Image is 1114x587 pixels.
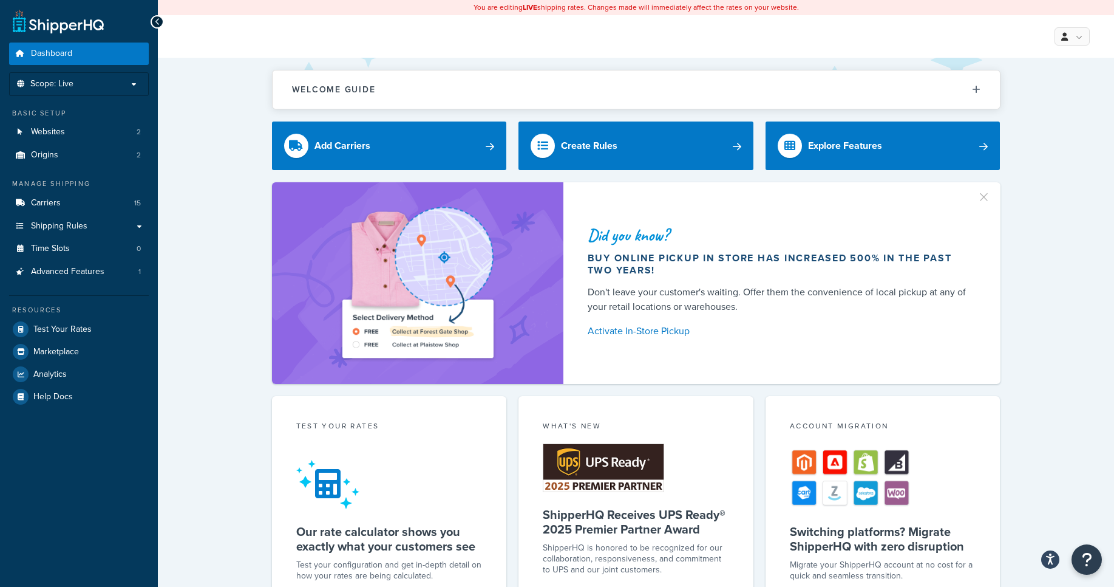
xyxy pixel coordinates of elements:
div: Migrate your ShipperHQ account at no cost for a quick and seamless transition. [790,560,976,582]
span: 1 [138,267,141,277]
img: ad-shirt-map-b0359fc47e01cab431d101c4b569394f6a03f54285957d908178d52f29eb9668.png [308,201,528,366]
a: Advanced Features1 [9,261,149,283]
span: Carriers [31,198,61,208]
div: Create Rules [561,137,617,154]
div: Basic Setup [9,108,149,118]
a: Create Rules [518,122,753,170]
span: Analytics [33,369,67,380]
div: Test your configuration and get in-depth detail on how your rates are being calculated. [296,560,483,582]
h5: Switching platforms? Migrate ShipperHQ with zero disruption [790,524,976,554]
span: Shipping Rules [31,221,87,232]
div: Account Migration [790,421,976,434]
a: Marketplace [9,341,149,363]
div: Manage Shipping [9,179,149,189]
h5: ShipperHQ Receives UPS Ready® 2025 Premier Partner Award [543,507,729,537]
span: Scope: Live [30,79,73,89]
a: Dashboard [9,43,149,65]
div: Did you know? [588,227,971,244]
h2: Welcome Guide [292,85,376,94]
div: What's New [543,421,729,434]
li: Time Slots [9,238,149,260]
div: Test your rates [296,421,483,434]
b: LIVE [523,2,537,13]
li: Advanced Features [9,261,149,283]
span: Help Docs [33,392,73,402]
span: Dashboard [31,49,72,59]
a: Origins2 [9,144,149,166]
a: Shipping Rules [9,215,149,238]
span: Marketplace [33,347,79,357]
a: Activate In-Store Pickup [588,323,971,340]
span: 2 [137,150,141,160]
span: Time Slots [31,244,70,254]
a: Time Slots0 [9,238,149,260]
div: Explore Features [808,137,882,154]
div: Resources [9,305,149,315]
span: 0 [137,244,141,254]
a: Analytics [9,363,149,385]
a: Explore Features [766,122,1000,170]
p: ShipperHQ is honored to be recognized for our collaboration, responsiveness, and commitment to UP... [543,543,729,575]
a: Websites2 [9,121,149,143]
li: Websites [9,121,149,143]
div: Don't leave your customer's waiting. Offer them the convenience of local pickup at any of your re... [588,285,971,314]
div: Add Carriers [314,137,370,154]
span: Origins [31,150,58,160]
button: Welcome Guide [273,70,1000,109]
span: 15 [134,198,141,208]
a: Carriers15 [9,192,149,215]
a: Help Docs [9,386,149,408]
h5: Our rate calculator shows you exactly what your customers see [296,524,483,554]
button: Open Resource Center [1072,544,1102,575]
li: Carriers [9,192,149,215]
div: Buy online pickup in store has increased 500% in the past two years! [588,252,971,276]
span: Websites [31,127,65,137]
span: Advanced Features [31,267,104,277]
span: 2 [137,127,141,137]
li: Origins [9,144,149,166]
span: Test Your Rates [33,324,92,335]
a: Test Your Rates [9,318,149,340]
a: Add Carriers [272,122,507,170]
